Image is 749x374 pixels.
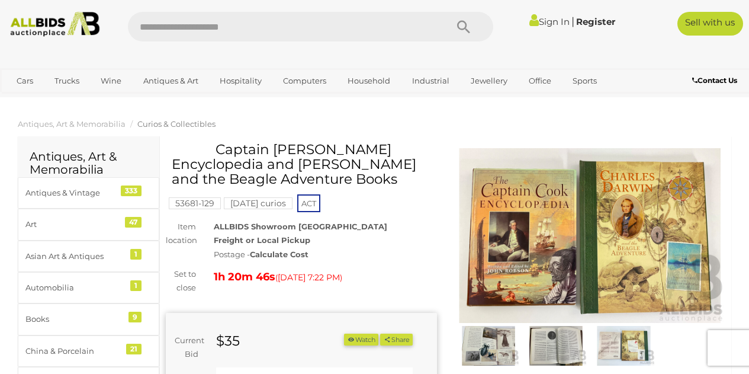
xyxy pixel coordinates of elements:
img: Captain Cook Encyclopedia and Charles Darwin and the Beagle Adventure Books [455,148,726,323]
span: [DATE] 7:22 PM [278,272,340,283]
img: Captain Cook Encyclopedia and Charles Darwin and the Beagle Adventure Books [593,326,654,366]
a: Cars [9,71,41,91]
div: Item location [157,220,205,248]
a: [DATE] curios [224,199,292,208]
a: China & Porcelain 21 [18,335,159,367]
img: Captain Cook Encyclopedia and Charles Darwin and the Beagle Adventure Books [525,326,587,366]
a: Antiques & Vintage 333 [18,177,159,209]
strong: 1h 20m 46s [214,270,275,283]
a: Curios & Collectibles [137,119,216,129]
a: Hospitality [212,71,269,91]
li: Watch this item [344,334,378,346]
a: Sell with us [677,12,743,36]
div: Postage - [214,248,436,261]
a: Trucks [47,71,87,91]
a: Wine [93,71,129,91]
div: 1 [130,249,142,260]
div: Art [25,218,123,231]
strong: Calculate Cost [250,250,308,259]
strong: ALLBIDS Showroom [GEOGRAPHIC_DATA] [214,222,387,231]
div: Automobilia [25,281,123,295]
img: Allbids.com.au [5,12,104,37]
a: Antiques & Art [136,71,206,91]
a: Sports [565,71,605,91]
h1: Captain [PERSON_NAME] Encyclopedia and [PERSON_NAME] and the Beagle Adventure Books [172,142,434,187]
div: Asian Art & Antiques [25,250,123,263]
strong: $35 [216,333,240,349]
div: 1 [130,280,142,291]
div: China & Porcelain [25,344,123,358]
a: Antiques, Art & Memorabilia [18,119,126,129]
div: 333 [121,186,142,196]
div: Set to close [157,267,205,295]
a: Computers [275,71,334,91]
a: Books 9 [18,303,159,335]
div: Current Bid [166,334,207,362]
div: Antiques & Vintage [25,186,123,200]
span: ACT [297,194,320,212]
strong: Freight or Local Pickup [214,235,310,245]
button: Search [434,12,493,41]
span: | [571,15,574,28]
a: [GEOGRAPHIC_DATA] [9,91,108,110]
a: Household [340,71,398,91]
div: 9 [128,312,142,322]
button: Share [380,334,413,346]
a: Register [576,16,615,27]
div: Books [25,312,123,326]
a: Industrial [404,71,457,91]
a: Contact Us [692,74,740,87]
h2: Antiques, Art & Memorabilia [30,150,147,176]
span: ( ) [275,273,342,282]
a: Office [521,71,559,91]
b: Contact Us [692,76,737,85]
a: Art 47 [18,209,159,240]
a: Jewellery [463,71,515,91]
div: 47 [125,217,142,228]
a: Sign In [529,16,570,27]
a: Automobilia 1 [18,272,159,303]
img: Captain Cook Encyclopedia and Charles Darwin and the Beagle Adventure Books [458,326,519,366]
mark: [DATE] curios [224,197,292,209]
a: Asian Art & Antiques 1 [18,241,159,272]
a: 53681-129 [169,199,221,208]
mark: 53681-129 [169,197,221,209]
div: 21 [126,344,142,354]
button: Watch [344,334,378,346]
